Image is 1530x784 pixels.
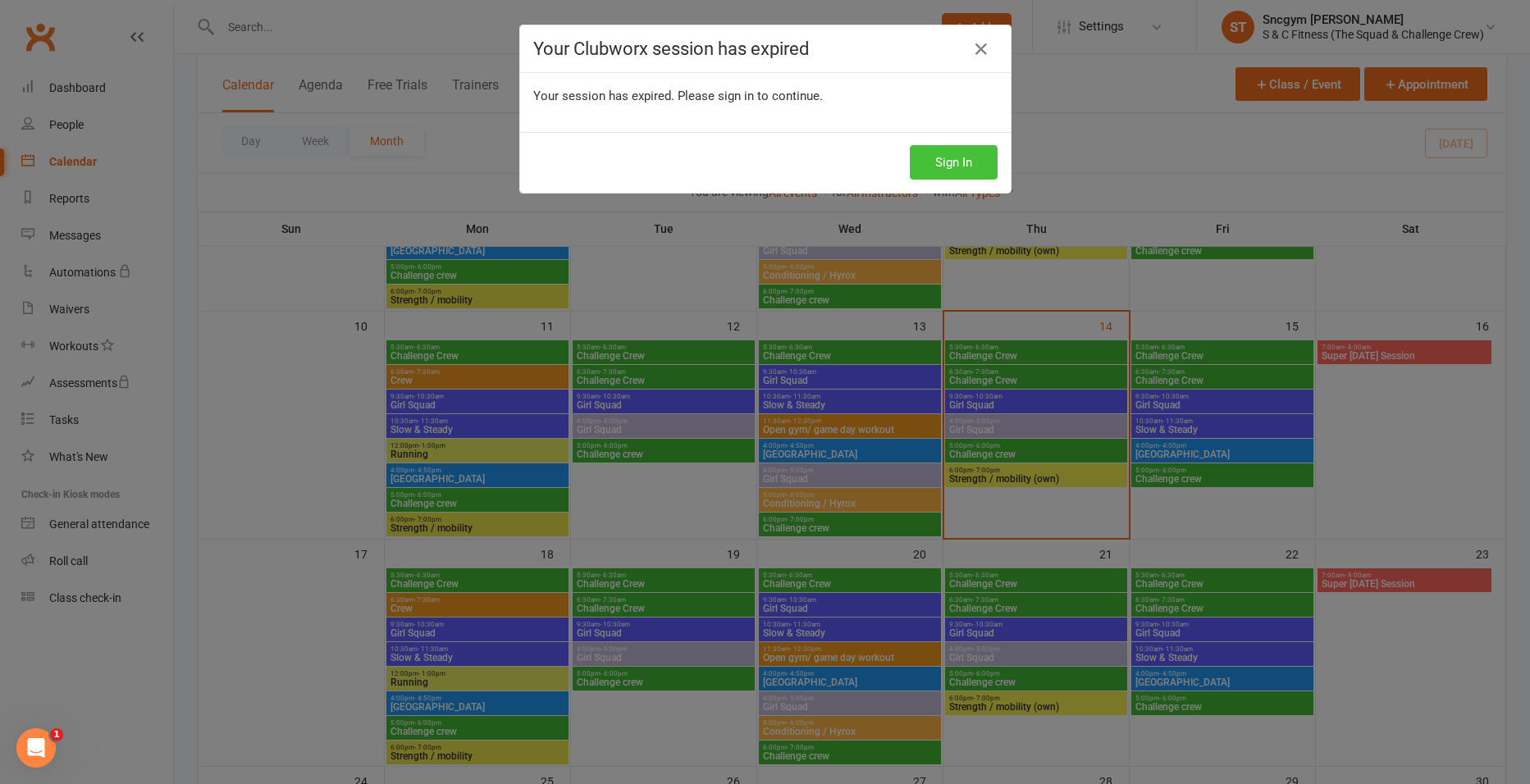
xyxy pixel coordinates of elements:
[533,89,823,103] span: Your session has expired. Please sign in to continue.
[910,145,998,180] button: Sign In
[968,36,994,62] a: Close
[533,39,998,59] h4: Your Clubworx session has expired
[50,728,63,741] span: 1
[16,728,56,768] iframe: Intercom live chat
